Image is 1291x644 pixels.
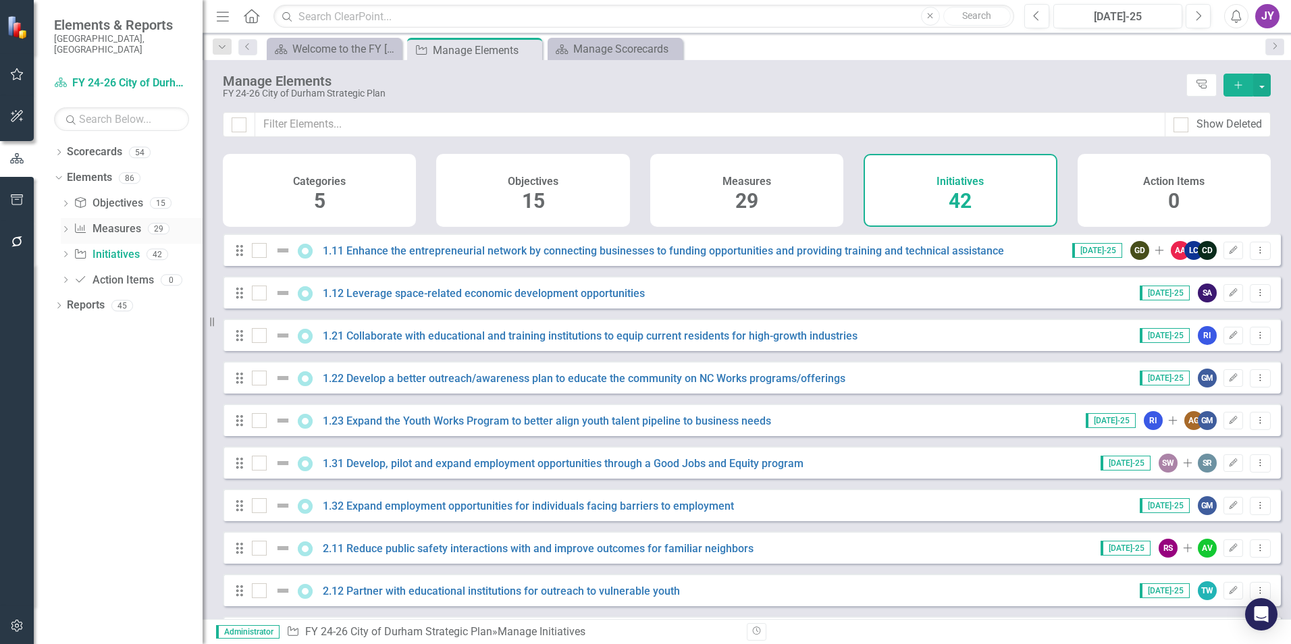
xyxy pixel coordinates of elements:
h4: Action Items [1143,176,1205,188]
span: 15 [522,189,545,213]
a: FY 24-26 City of Durham Strategic Plan [305,625,492,638]
div: 42 [147,248,168,260]
a: Action Items [74,273,153,288]
div: AA [1171,241,1190,260]
div: 0 [161,274,182,286]
div: RI [1198,326,1217,345]
button: [DATE]-25 [1053,4,1182,28]
a: Initiatives [74,247,139,263]
a: 1.23 Expand the Youth Works Program to better align youth talent pipeline to business needs [323,414,771,427]
div: Manage Elements [223,74,1180,88]
small: [GEOGRAPHIC_DATA], [GEOGRAPHIC_DATA] [54,33,189,55]
a: 1.12 Leverage space-related economic development opportunities [323,287,645,300]
div: GD [1130,241,1149,260]
div: AG [1184,411,1203,430]
span: [DATE]-25 [1140,286,1190,300]
div: 15 [150,198,172,209]
div: CD [1198,241,1217,260]
div: 54 [129,146,151,158]
input: Search Below... [54,107,189,131]
div: GM [1198,369,1217,387]
a: Welcome to the FY [DATE]-[DATE] Strategic Plan Landing Page! [270,41,398,57]
h4: Measures [722,176,771,188]
span: [DATE]-25 [1101,456,1151,471]
img: Not Defined [275,327,291,344]
div: Open Intercom Messenger [1245,598,1277,630]
div: Manage Scorecards [573,41,679,57]
a: 2.11 Reduce public safety interactions with and improve outcomes for familiar neighbors [323,542,754,555]
img: Not Defined [275,583,291,599]
img: Not Defined [275,412,291,429]
input: Search ClearPoint... [273,5,1014,28]
h4: Categories [293,176,346,188]
span: [DATE]-25 [1140,498,1190,513]
div: LC [1184,241,1203,260]
img: Not Defined [275,540,291,556]
div: Welcome to the FY [DATE]-[DATE] Strategic Plan Landing Page! [292,41,398,57]
div: GM [1198,411,1217,430]
div: Show Deleted [1196,117,1262,132]
img: Not Defined [275,455,291,471]
div: 29 [148,223,169,235]
a: 1.22 Develop a better outreach/awareness plan to educate the community on NC Works programs/offer... [323,372,845,385]
span: [DATE]-25 [1140,328,1190,343]
a: 2.12 Partner with educational institutions for outreach to vulnerable youth [323,585,680,597]
h4: Initiatives [937,176,984,188]
a: Measures [74,221,140,237]
div: AV [1198,539,1217,558]
span: [DATE]-25 [1140,371,1190,385]
img: Not Defined [275,370,291,386]
div: » Manage Initiatives [286,624,737,640]
span: Search [962,10,991,21]
a: Manage Scorecards [551,41,679,57]
div: 86 [119,172,140,184]
span: [DATE]-25 [1072,243,1122,258]
div: FY 24-26 City of Durham Strategic Plan [223,88,1180,99]
a: FY 24-26 City of Durham Strategic Plan [54,76,189,91]
span: [DATE]-25 [1140,583,1190,598]
img: Not Defined [275,242,291,259]
button: Search [943,7,1011,26]
div: RI [1144,411,1163,430]
a: 1.21 Collaborate with educational and training institutions to equip current residents for high-g... [323,329,858,342]
a: Objectives [74,196,142,211]
div: Manage Elements [433,42,539,59]
button: JY [1255,4,1280,28]
span: 42 [949,189,972,213]
div: [DATE]-25 [1058,9,1178,25]
span: Administrator [216,625,280,639]
div: RS [1159,539,1178,558]
span: [DATE]-25 [1086,413,1136,428]
div: TW [1198,581,1217,600]
div: 45 [111,300,133,311]
span: [DATE]-25 [1101,541,1151,556]
span: Elements & Reports [54,17,189,33]
a: 1.32 Expand employment opportunities for individuals facing barriers to employment [323,500,734,512]
img: ClearPoint Strategy [7,16,30,39]
a: Scorecards [67,144,122,160]
span: 29 [735,189,758,213]
a: Reports [67,298,105,313]
a: 1.11 Enhance the entrepreneurial network by connecting businesses to funding opportunities and pr... [323,244,1004,257]
div: SW [1159,454,1178,473]
img: Not Defined [275,285,291,301]
a: 1.31 Develop, pilot and expand employment opportunities through a Good Jobs and Equity program [323,457,803,470]
img: Not Defined [275,498,291,514]
input: Filter Elements... [255,112,1165,137]
div: SA [1198,284,1217,302]
a: Elements [67,170,112,186]
span: 5 [314,189,325,213]
div: GM [1198,496,1217,515]
div: SR [1198,454,1217,473]
span: 0 [1168,189,1180,213]
h4: Objectives [508,176,558,188]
